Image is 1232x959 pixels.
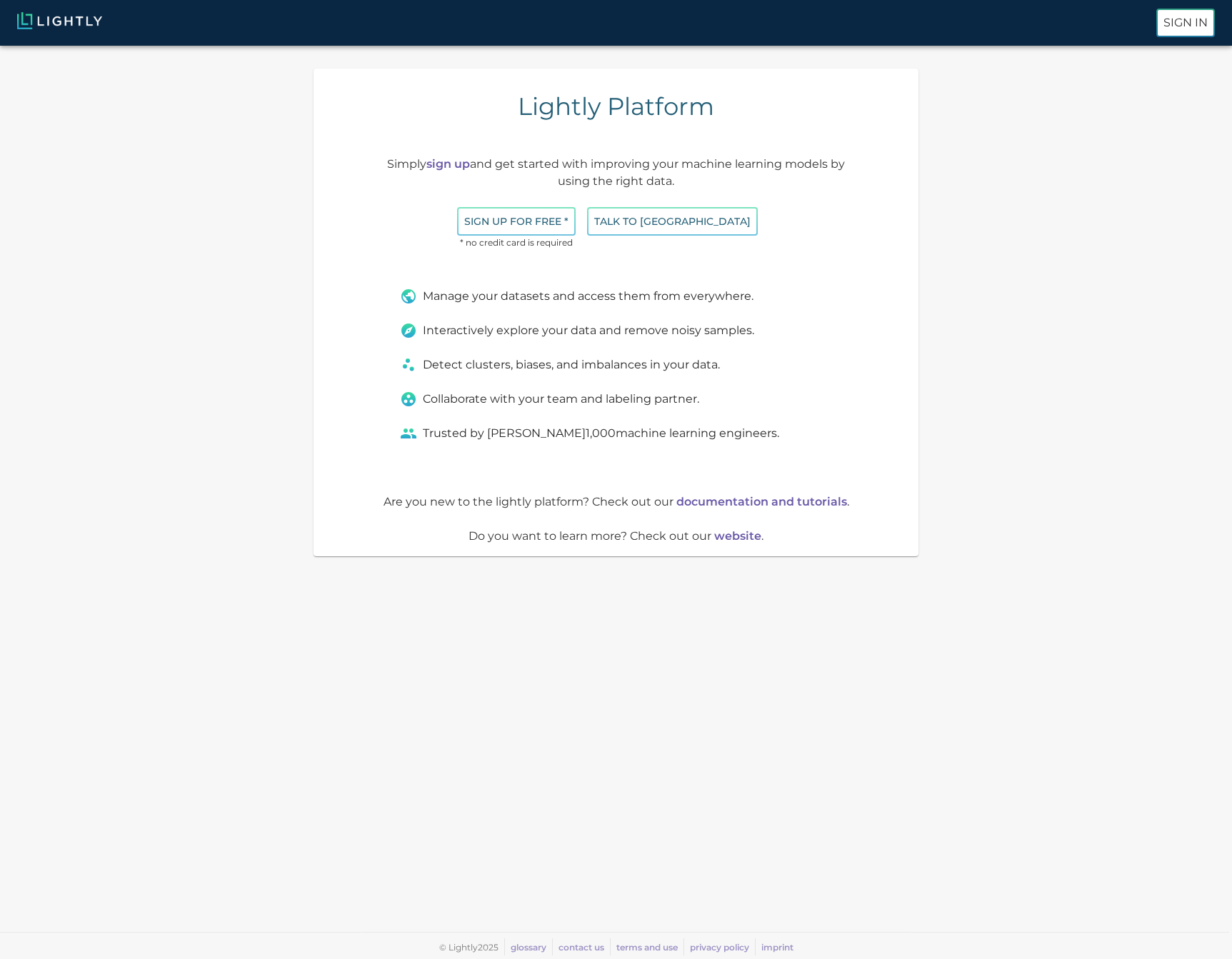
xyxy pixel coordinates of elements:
a: Sign up for free * [457,214,576,228]
p: Sign In [1163,14,1208,31]
a: imprint [761,942,793,953]
div: Detect clusters, biases, and imbalances in your data. [400,356,832,373]
a: glossary [511,942,546,953]
p: Are you new to the lightly platform? Check out our . [375,493,857,511]
button: Sign up for free * [457,207,576,236]
div: Manage your datasets and access them from everywhere. [400,288,832,305]
div: Interactively explore your data and remove noisy samples. [400,322,832,339]
a: terms and use [616,942,678,953]
a: documentation and tutorials [676,495,847,508]
a: contact us [559,942,604,953]
button: Talk to [GEOGRAPHIC_DATA] [587,207,758,236]
h4: Lightly Platform [518,91,714,121]
a: privacy policy [690,942,749,953]
button: Sign In [1156,9,1215,37]
a: Talk to [GEOGRAPHIC_DATA] [587,214,758,228]
div: Collaborate with your team and labeling partner. [400,391,832,408]
p: Do you want to learn more? Check out our . [375,528,857,545]
a: website [714,529,761,543]
div: Trusted by [PERSON_NAME] 1,000 machine learning engineers. [400,425,832,442]
p: Simply and get started with improving your machine learning models by using the right data. [375,156,857,190]
span: * no credit card is required [457,236,576,250]
a: sign up [426,157,470,171]
span: © Lightly 2025 [439,942,499,953]
img: Lightly [17,12,102,29]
